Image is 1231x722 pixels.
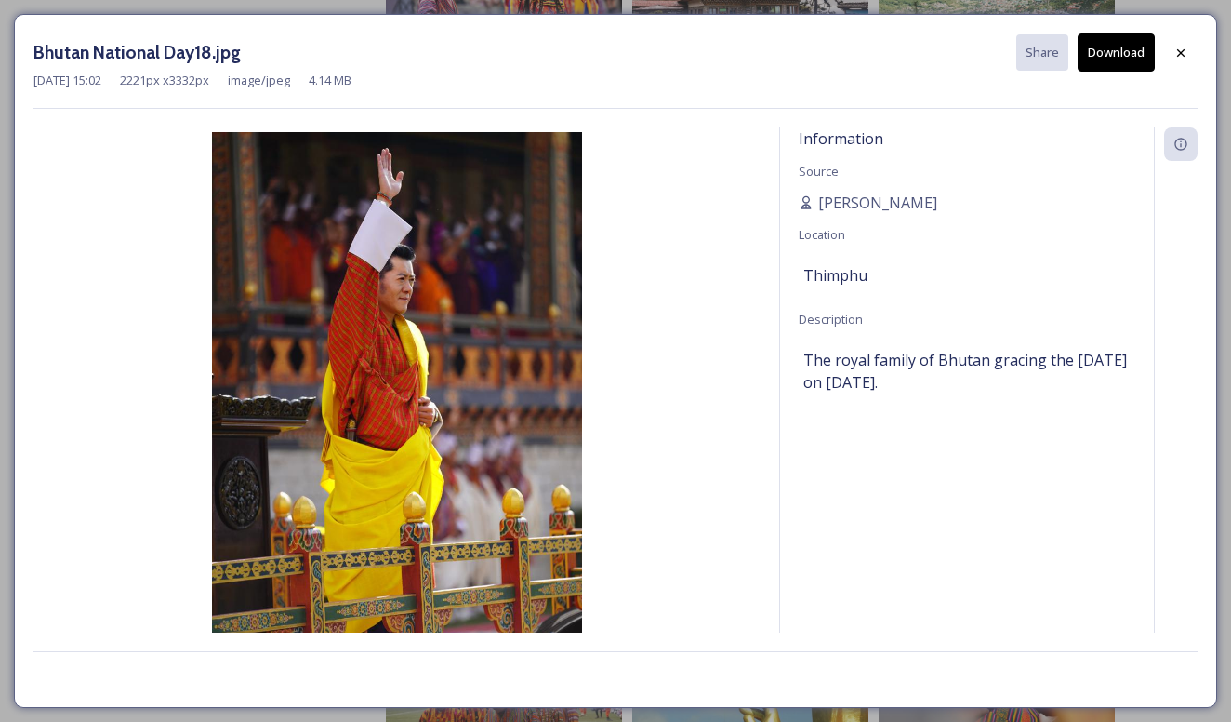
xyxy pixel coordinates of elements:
[803,349,1131,394] span: The royal family of Bhutan gracing the [DATE] on [DATE].
[228,72,290,89] span: image/jpeg
[33,132,761,687] img: Bhutan%2520National%2520Day18.jpg
[33,39,241,66] h3: Bhutan National Day18.jpg
[1078,33,1155,72] button: Download
[818,192,937,214] span: [PERSON_NAME]
[803,264,867,287] span: Thimphu
[33,72,101,89] span: [DATE] 15:02
[309,72,351,89] span: 4.14 MB
[1016,34,1068,71] button: Share
[120,72,209,89] span: 2221 px x 3332 px
[799,163,839,180] span: Source
[799,226,845,243] span: Location
[799,311,863,328] span: Description
[799,128,883,149] span: Information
